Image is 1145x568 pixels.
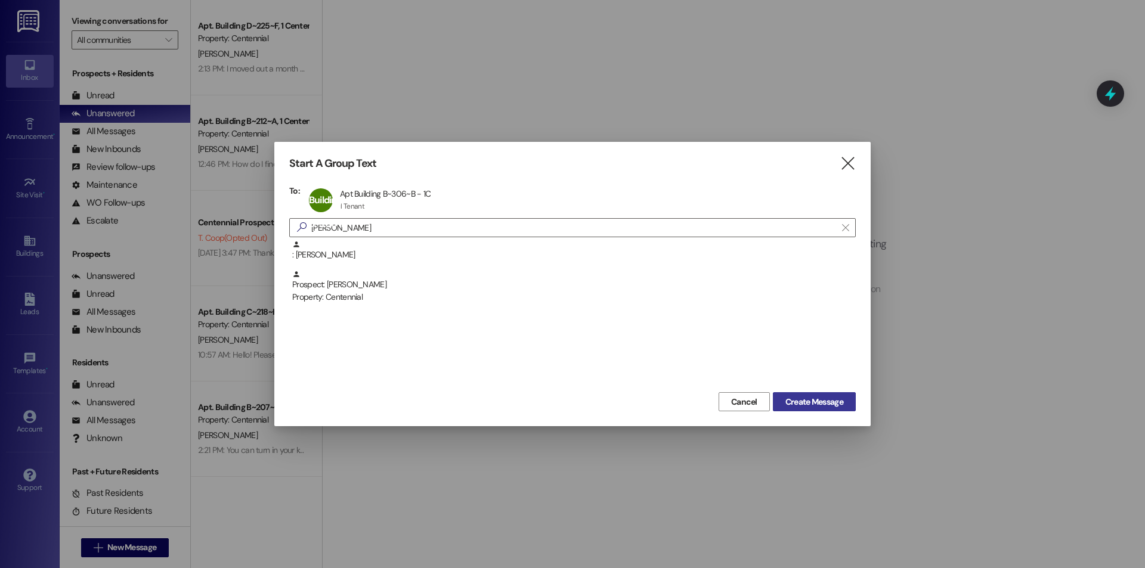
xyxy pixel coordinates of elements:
[719,392,770,411] button: Cancel
[292,240,856,261] div: : [PERSON_NAME]
[289,185,300,196] h3: To:
[340,201,364,211] div: 1 Tenant
[292,270,856,304] div: Prospect: [PERSON_NAME]
[292,291,856,303] div: Property: Centennial
[340,188,431,199] div: Apt Building B~306~B - 1C
[292,221,311,234] i: 
[840,157,856,170] i: 
[289,270,856,300] div: Prospect: [PERSON_NAME]Property: Centennial
[311,219,836,236] input: Search for any contact or apartment
[836,219,855,237] button: Clear text
[842,223,849,232] i: 
[773,392,856,411] button: Create Message
[289,240,856,270] div: : [PERSON_NAME]
[289,157,376,170] h3: Start A Group Text
[785,396,843,408] span: Create Message
[309,194,346,230] span: Building B~306~B
[731,396,757,408] span: Cancel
